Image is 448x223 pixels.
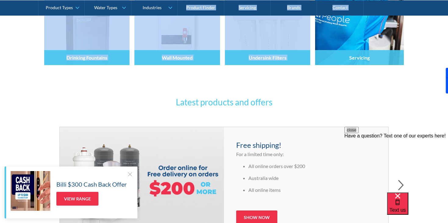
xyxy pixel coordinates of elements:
[105,96,343,108] h3: Latest products and offers
[56,180,127,189] h5: Billi $300 Cash Back Offer
[56,192,98,206] a: View Range
[11,171,50,211] img: Billi $300 Cash Back Offer
[349,55,370,60] h4: Servicing
[143,5,162,10] div: Industries
[249,55,286,60] h4: Undersink Filters
[66,55,107,60] h4: Drinking Fountains
[46,5,73,10] div: Product Types
[344,127,448,200] iframe: podium webchat widget prompt
[236,140,376,151] h4: Free shipping!
[248,186,376,194] li: All online items
[248,163,376,170] li: All online orders over $200
[387,192,448,223] iframe: podium webchat widget bubble
[94,5,117,10] div: Water Types
[236,151,376,158] p: For a limited time only:
[248,174,376,182] li: Australia wide
[162,55,193,60] h4: Wall Mounted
